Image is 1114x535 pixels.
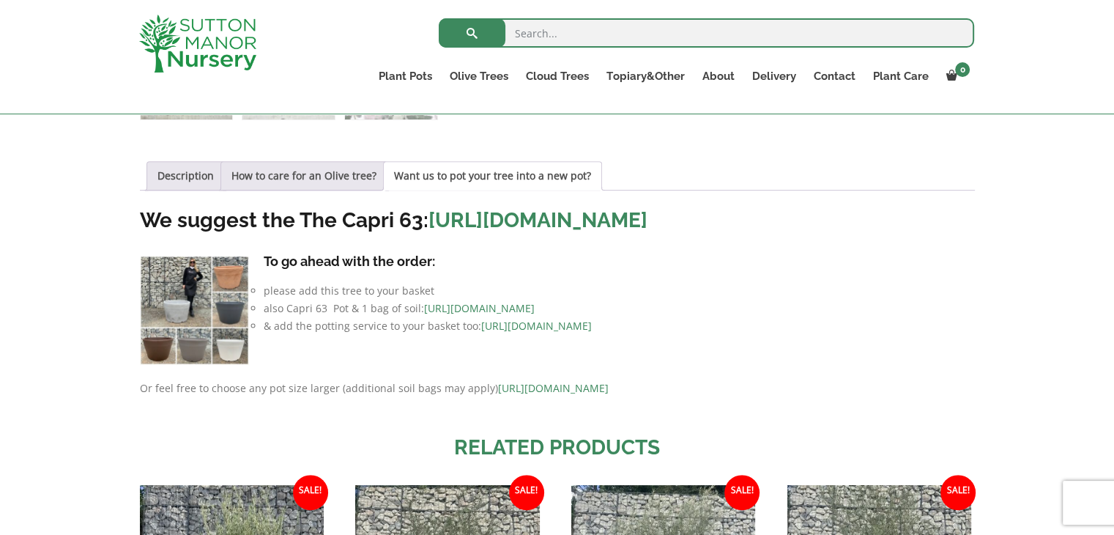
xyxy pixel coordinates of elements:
[293,475,328,510] span: Sale!
[370,66,441,86] a: Plant Pots
[140,432,975,463] h2: Related products
[139,15,256,73] img: logo
[864,66,937,86] a: Plant Care
[439,18,974,48] input: Search...
[498,381,609,395] a: [URL][DOMAIN_NAME]
[693,66,743,86] a: About
[598,66,693,86] a: Topiary&Other
[394,162,591,190] a: Want us to pot your tree into a new pot?
[743,66,804,86] a: Delivery
[231,162,376,190] a: How to care for an Olive tree?
[264,254,435,269] strong: To go ahead with the order:
[509,475,544,510] span: Sale!
[940,475,976,510] span: Sale!
[804,66,864,86] a: Contact
[724,475,760,510] span: Sale!
[937,66,974,86] a: 0
[140,256,249,365] img: Tuscan Olive Tree XXL 1.90 - 2.40 - 5D546B5B 34DF 476F AFAA E53E08DD126F
[155,300,975,317] li: also Capri 63 Pot & 1 bag of soil:
[157,162,214,190] a: Description
[140,208,647,232] strong: We suggest the The Capri 63:
[140,380,975,397] p: Or feel free to choose any pot size larger (additional soil bags may apply)
[155,282,975,300] li: please add this tree to your basket
[441,66,517,86] a: Olive Trees
[481,319,592,333] a: [URL][DOMAIN_NAME]
[155,317,975,335] li: & add the potting service to your basket too:
[424,301,535,315] a: [URL][DOMAIN_NAME]
[428,208,647,232] a: [URL][DOMAIN_NAME]
[955,62,970,77] span: 0
[517,66,598,86] a: Cloud Trees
